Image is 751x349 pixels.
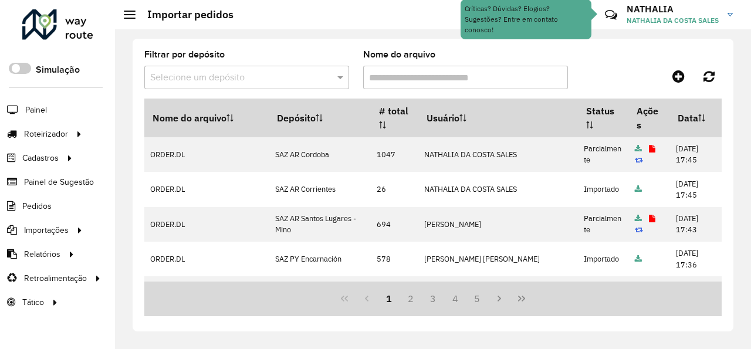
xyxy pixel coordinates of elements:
[24,224,69,236] span: Importações
[144,48,225,62] label: Filtrar por depósito
[418,276,578,311] td: [PERSON_NAME]
[627,4,719,15] h3: NATHALIA
[371,242,418,276] td: 578
[578,99,629,137] th: Status
[269,242,371,276] td: SAZ PY Encarnación
[669,137,721,172] td: [DATE] 17:45
[371,99,418,137] th: # total
[22,200,52,212] span: Pedidos
[269,137,371,172] td: SAZ AR Cordoba
[649,214,655,223] a: Exibir log de erros
[669,242,721,276] td: [DATE] 17:36
[24,272,87,284] span: Retroalimentação
[418,207,578,242] td: [PERSON_NAME]
[24,128,68,140] span: Roteirizador
[578,242,629,276] td: Importado
[269,207,371,242] td: SAZ AR Santos Lugares - Mino
[371,137,418,172] td: 1047
[635,214,642,223] a: Arquivo completo
[22,152,59,164] span: Cadastros
[627,15,719,26] span: NATHALIA DA COSTA SALES
[418,137,578,172] td: NATHALIA DA COSTA SALES
[269,172,371,206] td: SAZ AR Corrientes
[400,287,422,310] button: 2
[144,172,269,206] td: ORDER.DL
[144,137,269,172] td: ORDER.DL
[444,287,466,310] button: 4
[635,155,643,165] a: Reimportar
[635,184,642,194] a: Arquivo completo
[669,276,721,311] td: [DATE] 17:26
[628,99,669,137] th: Ações
[371,276,418,311] td: 441
[136,8,234,21] h2: Importar pedidos
[578,172,629,206] td: Importado
[371,172,418,206] td: 26
[378,287,400,310] button: 1
[418,99,578,137] th: Usuário
[669,207,721,242] td: [DATE] 17:43
[669,172,721,206] td: [DATE] 17:45
[418,242,578,276] td: [PERSON_NAME] [PERSON_NAME]
[36,63,80,77] label: Simulação
[24,176,94,188] span: Painel de Sugestão
[24,248,60,260] span: Relatórios
[510,287,533,310] button: Last Page
[269,99,371,137] th: Depósito
[488,287,510,310] button: Next Page
[578,276,629,311] td: Parcialmente
[418,172,578,206] td: NATHALIA DA COSTA SALES
[635,254,642,264] a: Arquivo completo
[598,2,624,28] a: Contato Rápido
[669,99,721,137] th: Data
[25,104,47,116] span: Painel
[22,296,44,309] span: Tático
[578,137,629,172] td: Parcialmente
[144,99,269,137] th: Nome do arquivo
[144,242,269,276] td: ORDER.DL
[422,287,444,310] button: 3
[269,276,371,311] td: SAZ AR Tucuman
[466,287,489,310] button: 5
[371,207,418,242] td: 694
[144,207,269,242] td: ORDER.DL
[363,48,435,62] label: Nome do arquivo
[578,207,629,242] td: Parcialmente
[635,225,643,235] a: Reimportar
[144,276,269,311] td: ORDER.DL
[635,144,642,154] a: Arquivo completo
[649,144,655,154] a: Exibir log de erros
